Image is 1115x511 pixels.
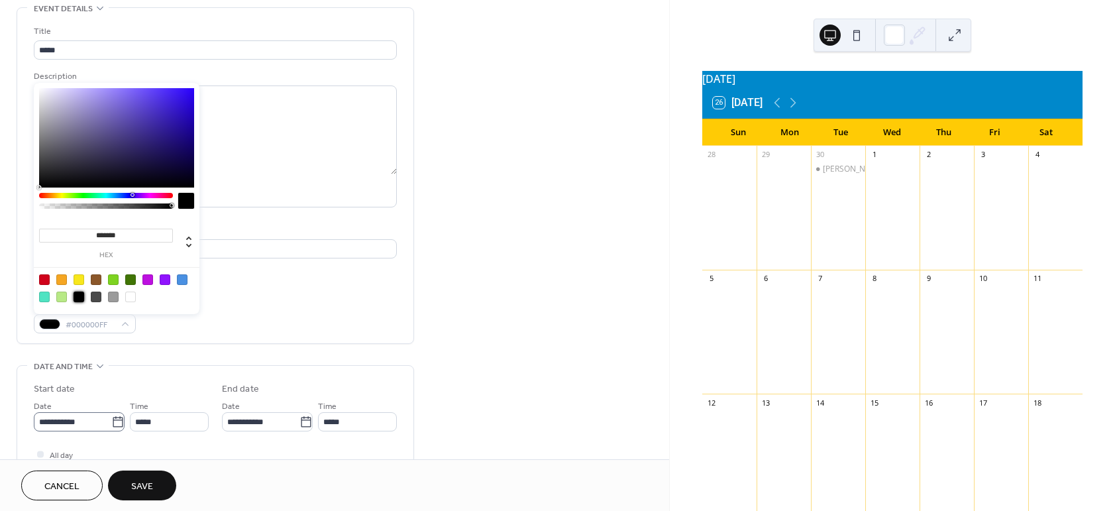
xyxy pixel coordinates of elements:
div: #F8E71C [74,274,84,285]
div: #8B572A [91,274,101,285]
div: Mon [764,119,815,146]
div: 14 [815,398,825,408]
div: #417505 [125,274,136,285]
div: #50E3C2 [39,292,50,302]
div: 11 [1032,274,1042,284]
div: #BD10E0 [142,274,153,285]
div: 4 [1032,150,1042,160]
div: 28 [706,150,716,160]
button: Cancel [21,471,103,500]
div: End date [222,382,259,396]
div: #000000 [74,292,84,302]
div: Thu [918,119,969,146]
div: #D0021B [39,274,50,285]
div: Tue [816,119,867,146]
span: Event details [34,2,93,16]
div: Title [34,25,394,38]
span: Date and time [34,360,93,374]
div: Sat [1021,119,1072,146]
div: #9013FE [160,274,170,285]
div: #7ED321 [108,274,119,285]
button: 26[DATE] [708,93,767,112]
div: 8 [869,274,879,284]
span: Time [130,400,148,414]
div: 29 [761,150,770,160]
div: #F5A623 [56,274,67,285]
div: Fri [969,119,1020,146]
div: Start date [34,382,75,396]
div: Kessie [811,164,865,175]
span: Time [318,400,337,414]
span: Date [222,400,240,414]
div: 17 [978,398,988,408]
div: #4A4A4A [91,292,101,302]
div: 15 [869,398,879,408]
div: 2 [924,150,933,160]
div: #B8E986 [56,292,67,302]
div: 7 [815,274,825,284]
div: 10 [978,274,988,284]
label: hex [39,252,173,259]
div: 5 [706,274,716,284]
span: Date [34,400,52,414]
div: 1 [869,150,879,160]
div: 16 [924,398,933,408]
div: 3 [978,150,988,160]
div: Location [34,223,394,237]
span: Cancel [44,480,80,494]
div: #4A90E2 [177,274,187,285]
div: Description [34,70,394,84]
span: All day [50,449,73,463]
div: 12 [706,398,716,408]
div: 9 [924,274,933,284]
span: Save [131,480,153,494]
div: Wed [867,119,918,146]
div: [DATE] [702,71,1083,87]
span: #000000FF [66,318,115,332]
div: 30 [815,150,825,160]
div: 13 [761,398,770,408]
button: Save [108,471,176,500]
div: Sun [713,119,764,146]
div: #FFFFFF [125,292,136,302]
div: 18 [1032,398,1042,408]
div: [PERSON_NAME] [823,164,885,175]
div: 6 [761,274,770,284]
div: #9B9B9B [108,292,119,302]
